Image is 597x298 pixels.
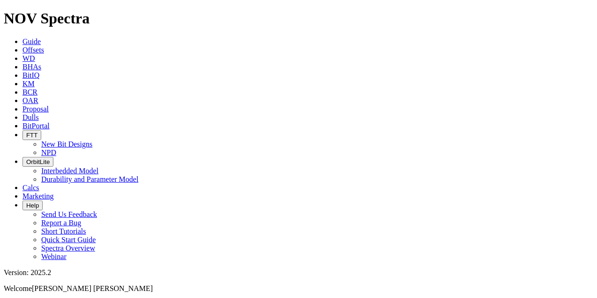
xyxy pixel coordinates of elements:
[22,201,43,210] button: Help
[26,132,37,139] span: FTT
[4,268,593,277] div: Version: 2025.2
[4,10,593,27] h1: NOV Spectra
[22,122,50,130] a: BitPortal
[41,236,96,244] a: Quick Start Guide
[41,175,139,183] a: Durability and Parameter Model
[22,105,49,113] a: Proposal
[41,210,97,218] a: Send Us Feedback
[22,113,39,121] a: Dulls
[22,80,35,88] a: KM
[41,167,98,175] a: Interbedded Model
[32,284,153,292] span: [PERSON_NAME] [PERSON_NAME]
[22,88,37,96] a: BCR
[41,253,67,261] a: Webinar
[26,158,50,165] span: OrbitLite
[22,130,41,140] button: FTT
[22,192,54,200] a: Marketing
[26,202,39,209] span: Help
[22,71,39,79] a: BitIQ
[41,227,86,235] a: Short Tutorials
[41,149,56,156] a: NPD
[22,54,35,62] a: WD
[22,97,38,104] a: OAR
[41,140,92,148] a: New Bit Designs
[4,284,593,293] p: Welcome
[22,184,39,192] a: Calcs
[41,244,95,252] a: Spectra Overview
[41,219,81,227] a: Report a Bug
[22,46,44,54] a: Offsets
[22,37,41,45] a: Guide
[22,157,53,167] button: OrbitLite
[22,63,41,71] a: BHAs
